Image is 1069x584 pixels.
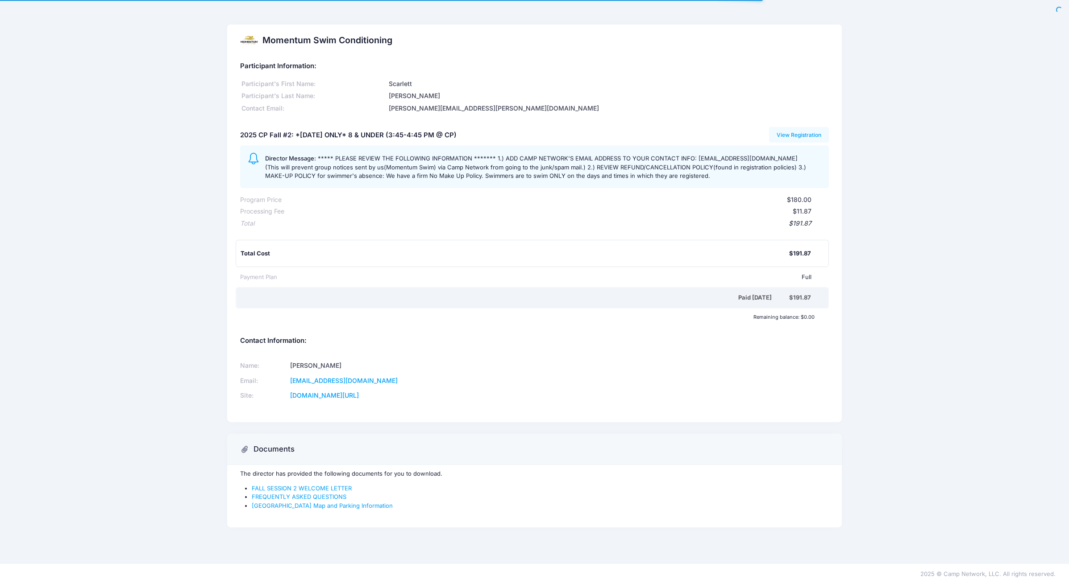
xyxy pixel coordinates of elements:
[252,493,346,500] a: FREQUENTLY ASKED QUESTIONS
[387,104,829,113] div: [PERSON_NAME][EMAIL_ADDRESS][PERSON_NAME][DOMAIN_NAME]
[236,314,819,320] div: Remaining balance: $0.00
[240,388,287,403] td: Site:
[240,337,829,345] h5: Contact Information:
[252,502,393,509] a: [GEOGRAPHIC_DATA] Map and Parking Information
[240,91,387,101] div: Participant's Last Name:
[252,485,352,492] a: FALL SESSION 2 WELCOME LETTER
[265,155,316,162] span: Director Message:
[240,469,829,478] p: The director has provided the following documents for you to download.
[240,62,829,70] h5: Participant Information:
[240,207,284,216] div: Processing Fee
[262,35,392,45] h2: Momentum Swim Conditioning
[277,273,811,282] div: Full
[242,293,789,302] div: Paid [DATE]
[240,79,387,89] div: Participant's First Name:
[240,132,457,140] h5: 2025 CP Fall #2: *[DATE] ONLY* 8 & UNDER (3:45-4:45 PM @ CP)
[265,155,806,179] span: ***** PLEASE REVIEW THE FOLLOWING INFORMATION ******* 1.) ADD CAMP NETWORK'S EMAIL ADDRESS TO YOU...
[240,358,287,373] td: Name:
[387,79,829,89] div: Scarlett
[240,373,287,388] td: Email:
[240,104,387,113] div: Contact Email:
[387,91,829,101] div: [PERSON_NAME]
[789,293,811,302] div: $191.87
[240,195,282,205] div: Program Price
[241,249,789,258] div: Total Cost
[287,358,523,373] td: [PERSON_NAME]
[290,391,359,399] a: [DOMAIN_NAME][URL]
[290,377,398,384] a: [EMAIL_ADDRESS][DOMAIN_NAME]
[254,219,811,228] div: $191.87
[769,127,829,142] a: View Registration
[284,207,811,216] div: $11.87
[240,219,254,228] div: Total
[789,249,811,258] div: $191.87
[240,273,277,282] div: Payment Plan
[920,570,1056,577] span: 2025 © Camp Network, LLC. All rights reserved.
[254,445,295,454] h3: Documents
[787,196,811,203] span: $180.00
